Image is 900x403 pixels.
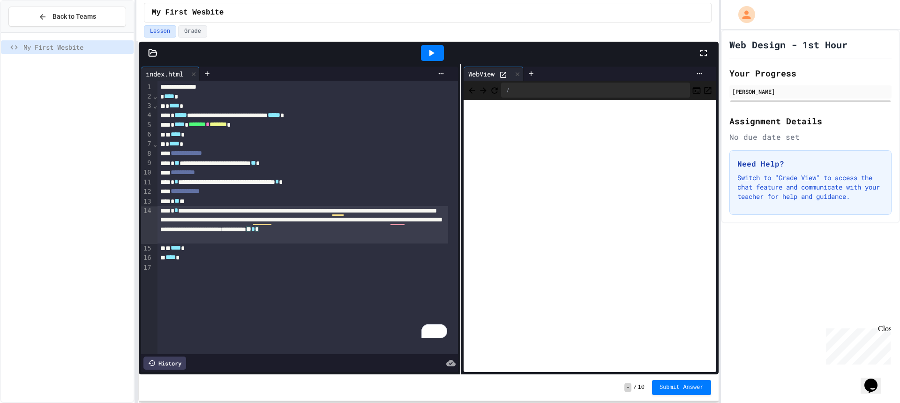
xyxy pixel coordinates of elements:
div: 3 [141,101,153,111]
div: 9 [141,159,153,168]
span: Fold line [153,92,157,100]
span: My First Wesbite [23,42,130,52]
div: index.html [141,69,188,79]
h3: Need Help? [737,158,884,169]
div: / [501,83,690,98]
button: Console [692,84,701,96]
span: Back to Teams [52,12,96,22]
div: 15 [141,244,153,253]
iframe: chat widget [822,325,891,365]
span: Fold line [153,140,157,148]
div: 17 [141,263,153,273]
iframe: chat widget [861,365,891,394]
div: [PERSON_NAME] [732,87,889,96]
div: 11 [141,178,153,187]
h2: Assignment Details [729,114,892,128]
div: 13 [141,197,153,206]
div: 8 [141,149,153,159]
span: Submit Answer [660,384,704,391]
span: / [633,384,637,391]
span: 10 [638,384,645,391]
div: 6 [141,130,153,139]
span: My First Wesbite [152,7,224,18]
div: index.html [141,67,200,81]
div: 2 [141,92,153,101]
div: 7 [141,139,153,149]
div: My Account [728,4,757,25]
div: 16 [141,253,153,263]
div: 12 [141,187,153,197]
span: Back [467,84,477,96]
div: 14 [141,206,153,244]
div: 10 [141,168,153,177]
div: History [143,357,186,370]
h1: Web Design - 1st Hour [729,38,847,51]
div: WebView [464,67,524,81]
p: Switch to "Grade View" to access the chat feature and communicate with your teacher for help and ... [737,173,884,201]
div: 4 [141,111,153,120]
span: - [624,383,631,392]
button: Back to Teams [8,7,126,27]
span: Fold line [153,102,157,109]
div: Chat with us now!Close [4,4,65,60]
h2: Your Progress [729,67,892,80]
iframe: Web Preview [464,100,716,373]
button: Refresh [490,84,499,96]
div: No due date set [729,131,892,143]
button: Submit Answer [652,380,711,395]
button: Open in new tab [703,84,712,96]
span: Forward [479,84,488,96]
button: Lesson [144,25,176,38]
button: Grade [178,25,207,38]
div: 1 [141,83,153,92]
div: 5 [141,121,153,130]
div: To enrich screen reader interactions, please activate Accessibility in Grammarly extension settings [157,81,458,354]
div: WebView [464,69,499,79]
